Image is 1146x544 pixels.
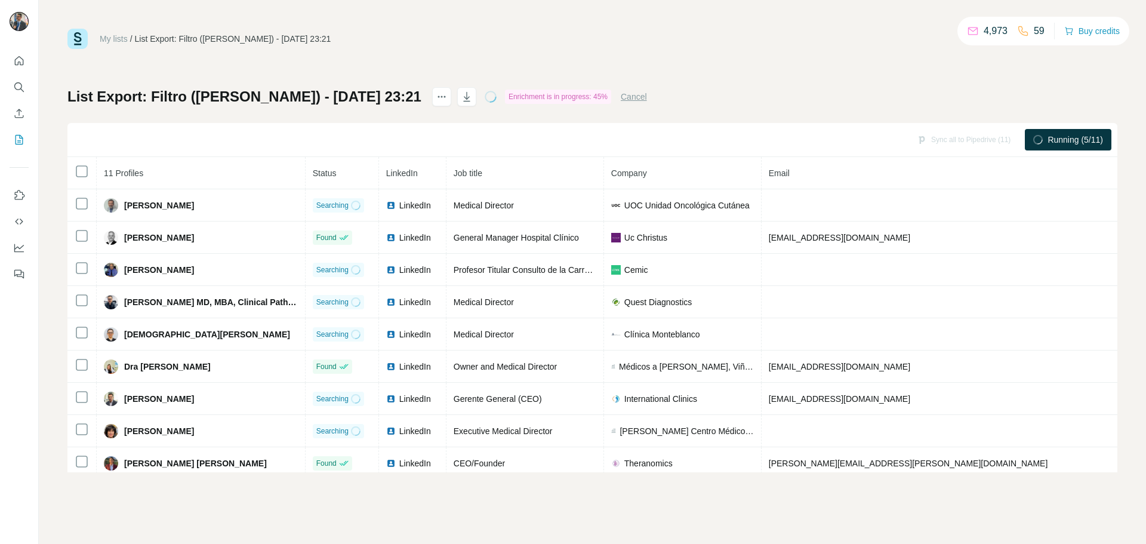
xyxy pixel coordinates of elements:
[316,361,337,372] span: Found
[104,295,118,309] img: Avatar
[124,199,194,211] span: [PERSON_NAME]
[313,168,337,178] span: Status
[10,103,29,124] button: Enrich CSV
[399,199,431,211] span: LinkedIn
[386,394,396,404] img: LinkedIn logo
[10,129,29,150] button: My lists
[399,361,431,373] span: LinkedIn
[454,265,733,275] span: Profesor Titular Consulto de la Carrera de Medico Especialista en Patologia
[454,426,553,436] span: Executive Medical Director
[386,233,396,242] img: LinkedIn logo
[316,426,349,437] span: Searching
[67,87,421,106] h1: List Export: Filtro ([PERSON_NAME]) - [DATE] 23:21
[124,232,194,244] span: [PERSON_NAME]
[454,201,514,210] span: Medical Director
[984,24,1008,38] p: 4,973
[454,459,505,468] span: CEO/Founder
[124,425,194,437] span: [PERSON_NAME]
[316,297,349,308] span: Searching
[611,394,621,404] img: company-logo
[769,233,910,242] span: [EMAIL_ADDRESS][DOMAIN_NAME]
[624,232,667,244] span: Uc Christus
[454,297,514,307] span: Medical Director
[769,362,910,371] span: [EMAIL_ADDRESS][DOMAIN_NAME]
[432,87,451,106] button: actions
[399,264,431,276] span: LinkedIn
[624,296,692,308] span: Quest Diagnostics
[386,265,396,275] img: LinkedIn logo
[399,232,431,244] span: LinkedIn
[104,230,118,245] img: Avatar
[454,330,514,339] span: Medical Director
[454,168,482,178] span: Job title
[611,330,621,339] img: company-logo
[386,459,396,468] img: LinkedIn logo
[399,393,431,405] span: LinkedIn
[104,456,118,471] img: Avatar
[316,265,349,275] span: Searching
[316,394,349,404] span: Searching
[10,50,29,72] button: Quick start
[135,33,331,45] div: List Export: Filtro ([PERSON_NAME]) - [DATE] 23:21
[399,296,431,308] span: LinkedIn
[611,201,621,210] img: company-logo
[454,394,542,404] span: Gerente General (CEO)
[10,12,29,31] img: Avatar
[454,362,557,371] span: Owner and Medical Director
[505,90,611,104] div: Enrichment is in progress: 45%
[624,393,697,405] span: International Clinics
[624,457,673,469] span: Theranomics
[769,394,910,404] span: [EMAIL_ADDRESS][DOMAIN_NAME]
[104,424,118,438] img: Avatar
[10,237,29,259] button: Dashboard
[611,297,621,307] img: company-logo
[124,361,211,373] span: Dra [PERSON_NAME]
[124,328,290,340] span: [DEMOGRAPHIC_DATA][PERSON_NAME]
[104,359,118,374] img: Avatar
[100,34,128,44] a: My lists
[104,392,118,406] img: Avatar
[316,200,349,211] span: Searching
[104,198,118,213] img: Avatar
[316,458,337,469] span: Found
[620,425,753,437] span: [PERSON_NAME] Centro Médico & Investigación Clínica Aplicada
[611,459,621,468] img: company-logo
[104,168,143,178] span: 11 Profiles
[104,327,118,342] img: Avatar
[10,211,29,232] button: Use Surfe API
[399,425,431,437] span: LinkedIn
[769,168,790,178] span: Email
[611,265,621,275] img: company-logo
[454,233,579,242] span: General Manager Hospital Clínico
[10,76,29,98] button: Search
[104,263,118,277] img: Avatar
[769,459,1048,468] span: [PERSON_NAME][EMAIL_ADDRESS][PERSON_NAME][DOMAIN_NAME]
[386,201,396,210] img: LinkedIn logo
[124,393,194,405] span: [PERSON_NAME]
[386,297,396,307] img: LinkedIn logo
[619,361,754,373] span: Médicos a [PERSON_NAME], Viña del Mar y R.M - StopObNow (Telemedicina)
[1048,134,1103,146] span: Running (5/11)
[124,296,298,308] span: [PERSON_NAME] MD, MBA, Clinical Pathology.
[124,457,267,469] span: [PERSON_NAME] [PERSON_NAME]
[130,33,133,45] li: /
[316,329,349,340] span: Searching
[386,330,396,339] img: LinkedIn logo
[624,328,700,340] span: Clínica Monteblanco
[386,362,396,371] img: LinkedIn logo
[316,232,337,243] span: Found
[10,263,29,285] button: Feedback
[611,168,647,178] span: Company
[399,328,431,340] span: LinkedIn
[1064,23,1120,39] button: Buy credits
[624,199,750,211] span: UOC Unidad Oncológica Cutánea
[10,185,29,206] button: Use Surfe on LinkedIn
[386,168,418,178] span: LinkedIn
[621,91,647,103] button: Cancel
[399,457,431,469] span: LinkedIn
[386,426,396,436] img: LinkedIn logo
[624,264,648,276] span: Cemic
[124,264,194,276] span: [PERSON_NAME]
[1034,24,1045,38] p: 59
[611,233,621,242] img: company-logo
